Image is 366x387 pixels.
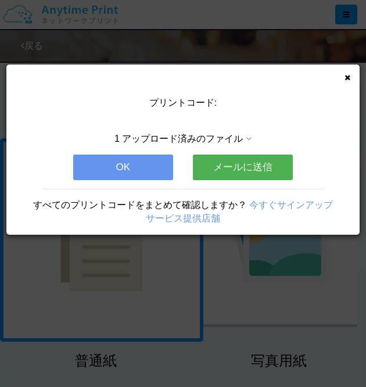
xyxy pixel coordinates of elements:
span: 1 アップロード済みのファイル [114,134,243,144]
a: 今すぐサインアップ [249,200,333,210]
button: メールに送信 [193,155,293,180]
button: OK [73,155,173,180]
span: すべてのプリントコードをまとめて確認しますか？ [33,200,247,210]
a: サービス提供店舗 [146,213,220,223]
span: プリントコード: [149,98,217,107]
